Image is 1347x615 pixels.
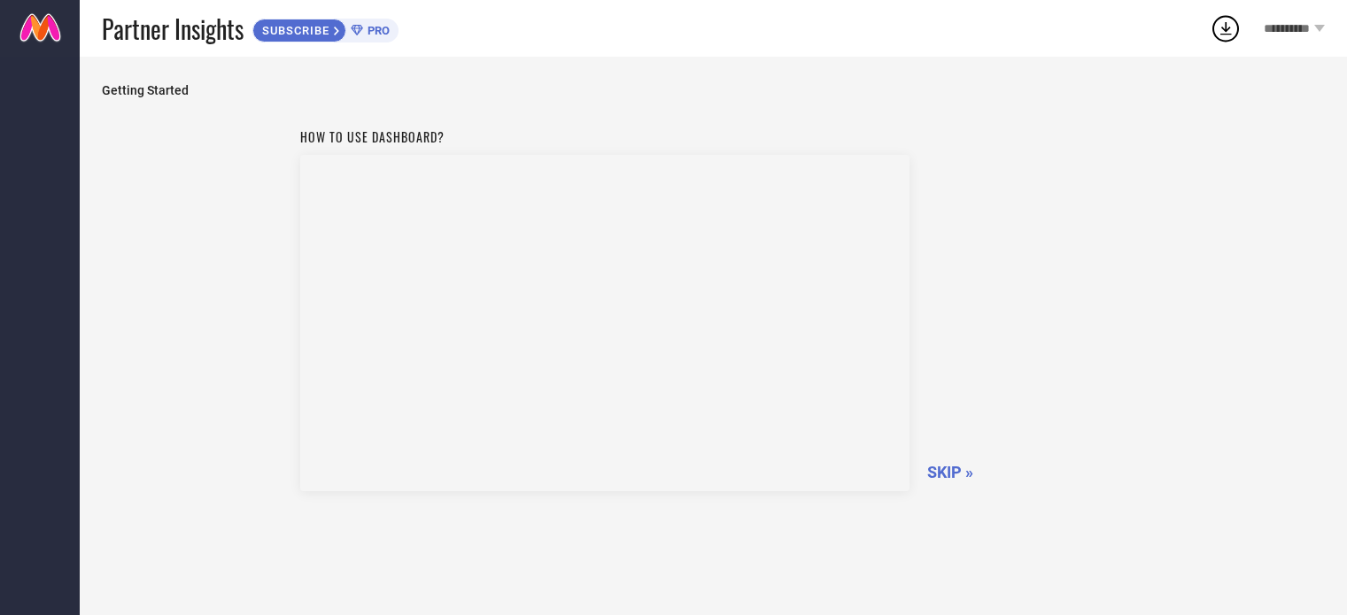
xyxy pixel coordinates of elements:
[300,155,910,491] iframe: Workspace Section
[102,11,244,47] span: Partner Insights
[363,24,390,37] span: PRO
[102,83,1325,97] span: Getting Started
[927,463,973,481] span: SKIP »
[1210,12,1242,44] div: Open download list
[252,14,399,42] a: SUBSCRIBEPRO
[300,127,910,146] h1: How to use dashboard?
[253,24,334,37] span: SUBSCRIBE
